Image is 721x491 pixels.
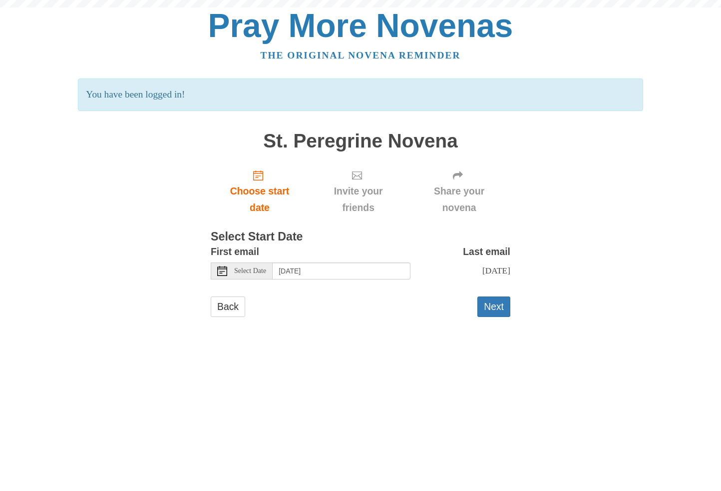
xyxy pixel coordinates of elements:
div: Click "Next" to confirm your start date first. [309,161,408,221]
a: Back [211,296,245,317]
span: Share your novena [418,183,500,216]
button: Next [477,296,510,317]
span: Select Date [234,267,266,274]
label: Last email [463,243,510,260]
span: [DATE] [482,265,510,275]
a: The original novena reminder [261,50,461,60]
span: Choose start date [221,183,299,216]
h1: St. Peregrine Novena [211,130,510,152]
a: Pray More Novenas [208,7,513,44]
span: Invite your friends [319,183,398,216]
a: Choose start date [211,161,309,221]
h3: Select Start Date [211,230,510,243]
label: First email [211,243,259,260]
p: You have been logged in! [78,78,643,111]
div: Click "Next" to confirm your start date first. [408,161,510,221]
